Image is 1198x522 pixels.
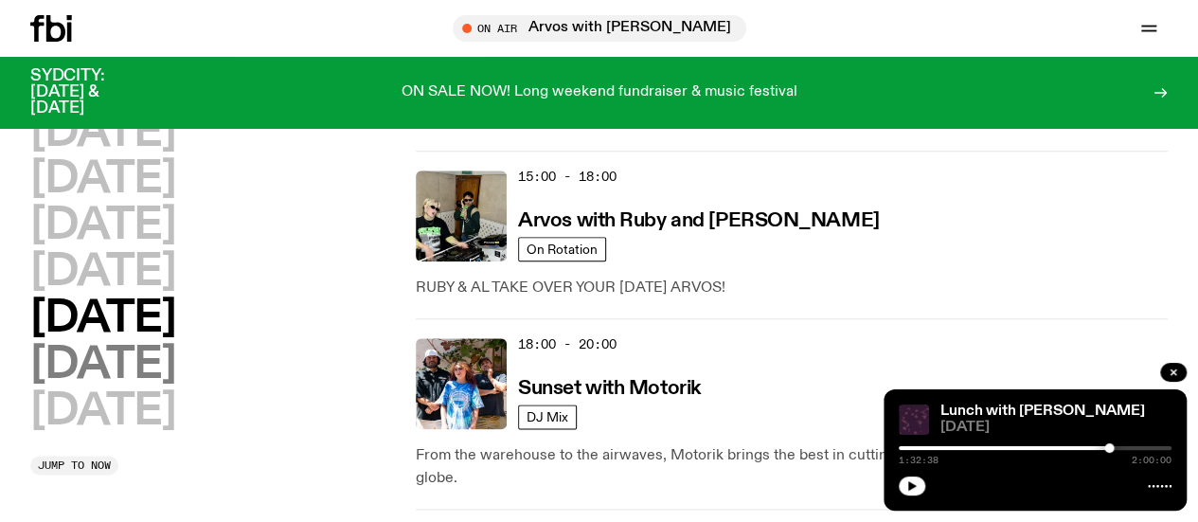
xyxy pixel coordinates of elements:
[527,410,568,424] span: DJ Mix
[518,375,701,399] a: Sunset with Motorik
[453,15,746,42] button: On AirArvos with [PERSON_NAME]
[30,344,175,387] button: [DATE]
[527,243,598,257] span: On Rotation
[518,405,577,429] a: DJ Mix
[940,404,1145,419] a: Lunch with [PERSON_NAME]
[899,456,939,465] span: 1:32:38
[416,338,507,429] img: Andrew, Reenie, and Pat stand in a row, smiling at the camera, in dappled light with a vine leafe...
[30,456,118,475] button: Jump to now
[30,251,175,294] button: [DATE]
[416,444,1168,490] p: From the warehouse to the airwaves, Motorik brings the best in cutting-edge dance music from arou...
[402,84,797,101] p: ON SALE NOW! Long weekend fundraiser & music festival
[518,379,701,399] h3: Sunset with Motorik
[416,171,507,261] img: Ruby wears a Collarbones t shirt and pretends to play the DJ decks, Al sings into a pringles can....
[416,277,1168,299] p: RUBY & AL TAKE OVER YOUR [DATE] ARVOS!
[30,297,175,340] button: [DATE]
[1132,456,1171,465] span: 2:00:00
[30,68,152,117] h3: SYDCITY: [DATE] & [DATE]
[518,168,617,186] span: 15:00 - 18:00
[518,207,879,231] a: Arvos with Ruby and [PERSON_NAME]
[518,211,879,231] h3: Arvos with Ruby and [PERSON_NAME]
[30,158,175,201] button: [DATE]
[940,421,1171,435] span: [DATE]
[30,205,175,247] button: [DATE]
[30,112,175,154] button: [DATE]
[38,460,111,471] span: Jump to now
[518,237,606,261] a: On Rotation
[518,335,617,353] span: 18:00 - 20:00
[30,390,175,433] button: [DATE]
